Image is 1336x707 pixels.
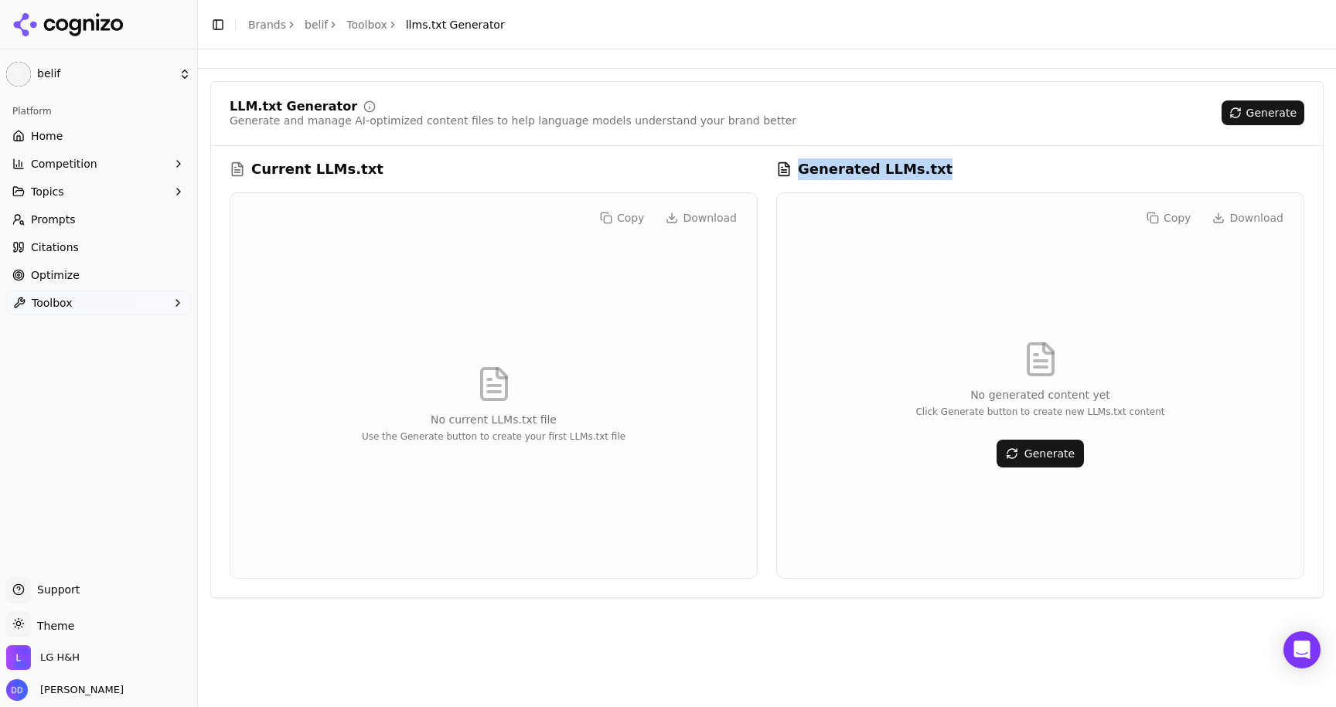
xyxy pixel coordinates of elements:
[6,291,191,315] button: Toolbox
[346,17,387,32] a: Toolbox
[230,113,796,128] div: Generate and manage AI-optimized content files to help language models understand your brand better
[248,19,286,31] a: Brands
[915,406,1164,418] p: Click Generate button to create new LLMs.txt content
[6,179,191,204] button: Topics
[34,683,124,697] span: [PERSON_NAME]
[6,263,191,287] a: Optimize
[1283,631,1321,668] div: Open Intercom Messenger
[31,240,79,255] span: Citations
[6,679,28,701] img: Dmitry Dobrenko
[6,151,191,176] button: Competition
[31,267,80,283] span: Optimize
[6,99,191,124] div: Platform
[798,158,953,180] h3: Generated LLMs.txt
[362,412,625,427] p: No current LLMs.txt file
[6,645,80,670] button: Open organization switcher
[37,67,172,81] span: belif
[6,235,191,260] a: Citations
[248,17,505,32] nav: breadcrumb
[997,440,1084,467] button: Generate
[6,124,191,148] a: Home
[32,295,73,311] span: Toolbox
[230,100,357,113] div: LLM.txt Generator
[6,62,31,87] span: B
[915,387,1164,403] p: No generated content yet
[406,17,505,32] span: llms.txt Generator
[251,158,383,180] h3: Current LLMs.txt
[31,620,74,632] span: Theme
[6,207,191,232] a: Prompts
[1222,100,1304,125] button: Generate
[31,212,76,227] span: Prompts
[31,156,97,172] span: Competition
[31,184,64,199] span: Topics
[31,582,80,597] span: Support
[6,679,124,701] button: Open user button
[40,651,80,665] span: LG H&H
[305,17,328,32] a: belif
[6,645,31,670] img: LG H&H
[362,430,625,443] p: Use the Generate button to create your first LLMs.txt file
[31,128,63,144] span: Home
